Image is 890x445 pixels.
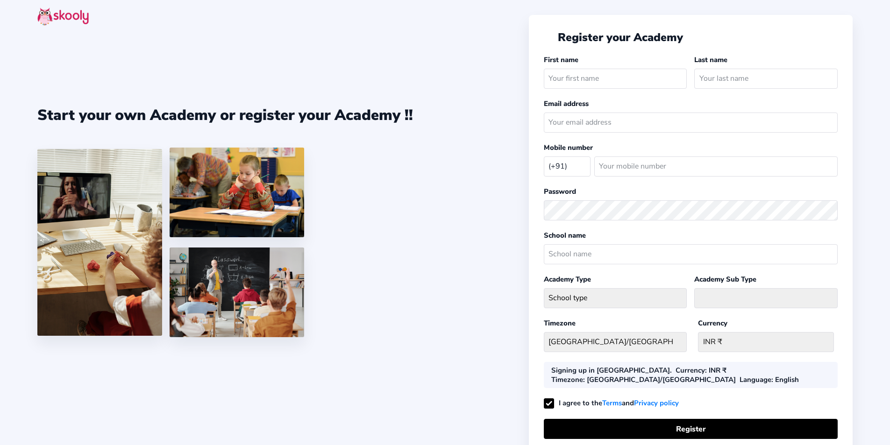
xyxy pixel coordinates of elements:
[634,397,679,409] a: Privacy policy
[551,366,672,375] div: Signing up in [GEOGRAPHIC_DATA].
[740,375,799,384] div: : English
[544,143,593,152] label: Mobile number
[544,244,838,264] input: School name
[544,69,687,89] input: Your first name
[37,7,89,26] img: skooly-logo.png
[170,247,304,337] img: 5.png
[694,275,756,284] label: Academy Sub Type
[37,105,413,125] div: Start your own Academy or register your Academy !!
[676,366,705,375] b: Currency
[544,32,554,42] button: arrow back outline
[544,187,576,196] label: Password
[551,375,736,384] div: : [GEOGRAPHIC_DATA]/[GEOGRAPHIC_DATA]
[544,419,838,439] button: Register
[544,113,838,133] input: Your email address
[544,318,576,328] label: Timezone
[551,375,583,384] b: Timezone
[544,231,586,240] label: School name
[544,99,589,108] label: Email address
[824,205,838,215] button: eye outlineeye off outline
[170,148,304,237] img: 4.png
[602,397,622,409] a: Terms
[694,55,727,64] label: Last name
[544,275,591,284] label: Academy Type
[698,318,727,328] label: Currency
[544,398,679,408] label: I agree to the and
[740,375,771,384] b: Language
[694,69,838,89] input: Your last name
[824,205,833,215] ion-icon: eye outline
[37,149,162,336] img: 1.jpg
[594,156,838,177] input: Your mobile number
[558,30,683,45] span: Register your Academy
[676,366,726,375] div: : INR ₹
[544,55,578,64] label: First name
